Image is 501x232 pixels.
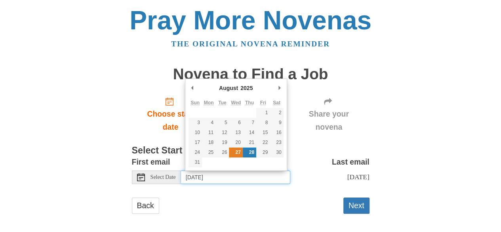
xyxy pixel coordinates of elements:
button: 30 [270,148,283,157]
a: Pray More Novenas [130,6,371,35]
button: 22 [256,138,270,148]
button: 14 [243,128,256,138]
button: 27 [229,148,242,157]
button: 31 [189,157,202,167]
button: 15 [256,128,270,138]
button: 23 [270,138,283,148]
button: 24 [189,148,202,157]
a: Back [132,197,159,214]
h3: Select Start Date [132,146,370,156]
label: Last email [332,155,370,169]
div: 2025 [239,82,254,94]
span: Choose start date [140,107,202,134]
button: 29 [256,148,270,157]
button: 12 [215,128,229,138]
button: 1 [256,108,270,118]
button: 25 [202,148,215,157]
button: 16 [270,128,283,138]
abbr: Friday [260,100,266,105]
button: 13 [229,128,242,138]
abbr: Saturday [273,100,280,105]
button: 8 [256,118,270,128]
button: 26 [215,148,229,157]
a: Choose start date [132,90,210,138]
button: 9 [270,118,283,128]
button: 4 [202,118,215,128]
button: 20 [229,138,242,148]
div: Click "Next" to confirm your start date first. [288,90,370,138]
abbr: Tuesday [218,100,226,105]
button: 5 [215,118,229,128]
abbr: Thursday [245,100,254,105]
button: 28 [243,148,256,157]
a: The original novena reminder [171,40,330,48]
abbr: Monday [204,100,214,105]
h1: Novena to Find a Job [132,66,370,83]
button: 19 [215,138,229,148]
button: 11 [202,128,215,138]
button: 2 [270,108,283,118]
button: 10 [189,128,202,138]
span: Select Date [150,174,176,180]
input: Use the arrow keys to pick a date [181,171,290,184]
button: Next Month [276,82,284,94]
button: 7 [243,118,256,128]
span: Share your novena [296,107,362,134]
div: August [218,82,239,94]
button: 21 [243,138,256,148]
button: Next [343,197,370,214]
abbr: Sunday [190,100,200,105]
span: [DATE] [347,173,369,181]
button: Previous Month [189,82,196,94]
abbr: Wednesday [231,100,241,105]
button: 18 [202,138,215,148]
button: 6 [229,118,242,128]
label: First email [132,155,170,169]
button: 17 [189,138,202,148]
button: 3 [189,118,202,128]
